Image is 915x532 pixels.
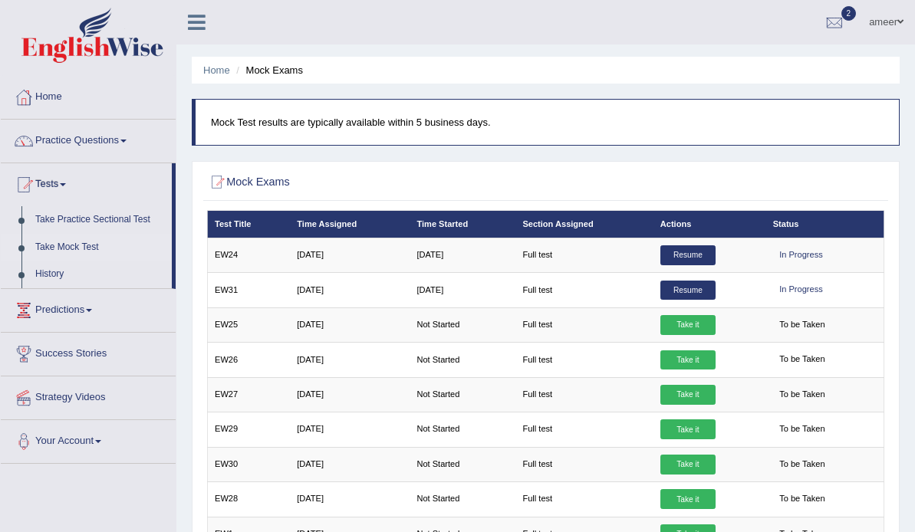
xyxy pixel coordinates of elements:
[207,377,290,412] td: EW27
[211,115,884,130] p: Mock Test results are typically available within 5 business days.
[207,482,290,517] td: EW28
[207,238,290,272] td: EW24
[290,273,410,307] td: [DATE]
[410,273,515,307] td: [DATE]
[410,307,515,342] td: Not Started
[410,343,515,377] td: Not Started
[773,350,831,370] span: To be Taken
[660,489,716,509] a: Take it
[232,63,303,77] li: Mock Exams
[28,234,172,261] a: Take Mock Test
[515,412,653,447] td: Full test
[290,412,410,447] td: [DATE]
[773,385,831,405] span: To be Taken
[290,238,410,272] td: [DATE]
[660,281,716,300] a: Resume
[410,447,515,481] td: Not Started
[773,281,830,300] div: In Progress
[203,64,230,76] a: Home
[515,307,653,342] td: Full test
[290,377,410,412] td: [DATE]
[773,490,831,510] span: To be Taken
[515,211,653,238] th: Section Assigned
[515,273,653,307] td: Full test
[28,261,172,288] a: History
[207,412,290,447] td: EW29
[515,343,653,377] td: Full test
[660,245,716,265] a: Resume
[660,385,716,405] a: Take it
[290,211,410,238] th: Time Assigned
[207,343,290,377] td: EW26
[207,447,290,481] td: EW30
[660,419,716,439] a: Take it
[1,289,176,327] a: Predictions
[773,420,831,440] span: To be Taken
[410,412,515,447] td: Not Started
[207,273,290,307] td: EW31
[290,447,410,481] td: [DATE]
[660,455,716,475] a: Take it
[410,482,515,517] td: Not Started
[207,172,627,192] h2: Mock Exams
[290,307,410,342] td: [DATE]
[1,163,172,202] a: Tests
[1,76,176,114] a: Home
[1,376,176,415] a: Strategy Videos
[207,211,290,238] th: Test Title
[515,447,653,481] td: Full test
[28,206,172,234] a: Take Practice Sectional Test
[841,6,857,21] span: 2
[410,238,515,272] td: [DATE]
[290,343,410,377] td: [DATE]
[773,455,831,475] span: To be Taken
[660,315,716,335] a: Take it
[773,315,831,335] span: To be Taken
[1,120,176,158] a: Practice Questions
[410,211,515,238] th: Time Started
[1,420,176,458] a: Your Account
[765,211,884,238] th: Status
[653,211,765,238] th: Actions
[773,245,830,265] div: In Progress
[290,482,410,517] td: [DATE]
[410,377,515,412] td: Not Started
[207,307,290,342] td: EW25
[515,238,653,272] td: Full test
[660,350,716,370] a: Take it
[1,333,176,371] a: Success Stories
[515,482,653,517] td: Full test
[515,377,653,412] td: Full test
